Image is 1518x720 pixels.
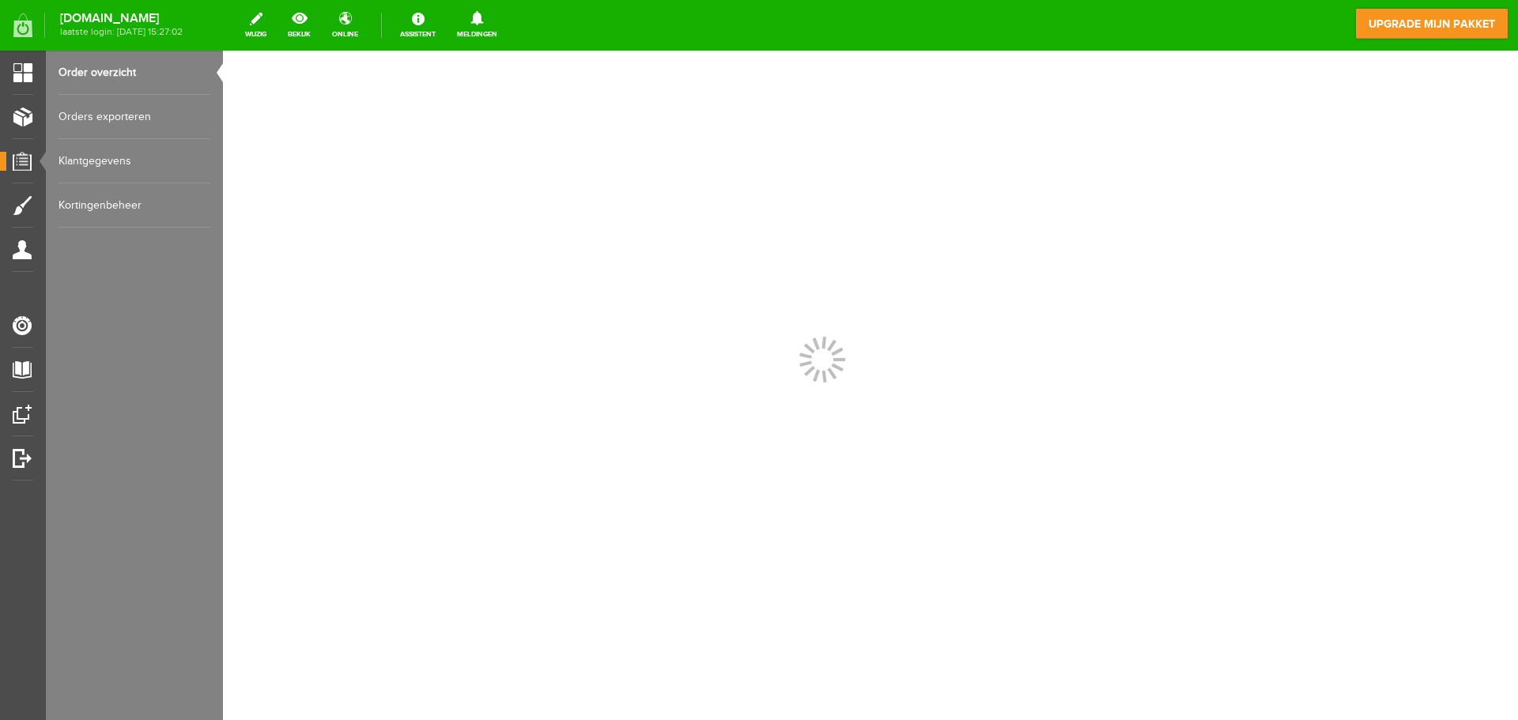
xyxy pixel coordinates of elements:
[236,8,276,43] a: wijzig
[447,8,507,43] a: Meldingen
[59,95,210,139] a: Orders exporteren
[1355,8,1509,40] a: upgrade mijn pakket
[323,8,368,43] a: online
[278,8,320,43] a: bekijk
[59,139,210,183] a: Klantgegevens
[60,14,183,23] strong: [DOMAIN_NAME]
[391,8,445,43] a: Assistent
[59,51,210,95] a: Order overzicht
[60,28,183,36] span: laatste login: [DATE] 15:27:02
[59,183,210,228] a: Kortingenbeheer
